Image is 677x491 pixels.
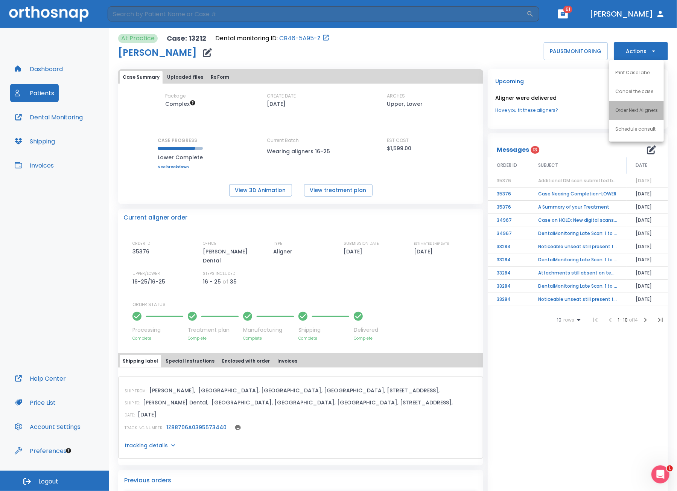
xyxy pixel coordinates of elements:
[615,69,651,76] p: Print Case label
[615,88,653,95] p: Cancel the case
[615,126,656,133] p: Schedule consult
[667,465,673,471] span: 1
[615,107,658,114] p: Order Next Aligners
[651,465,669,483] iframe: Intercom live chat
